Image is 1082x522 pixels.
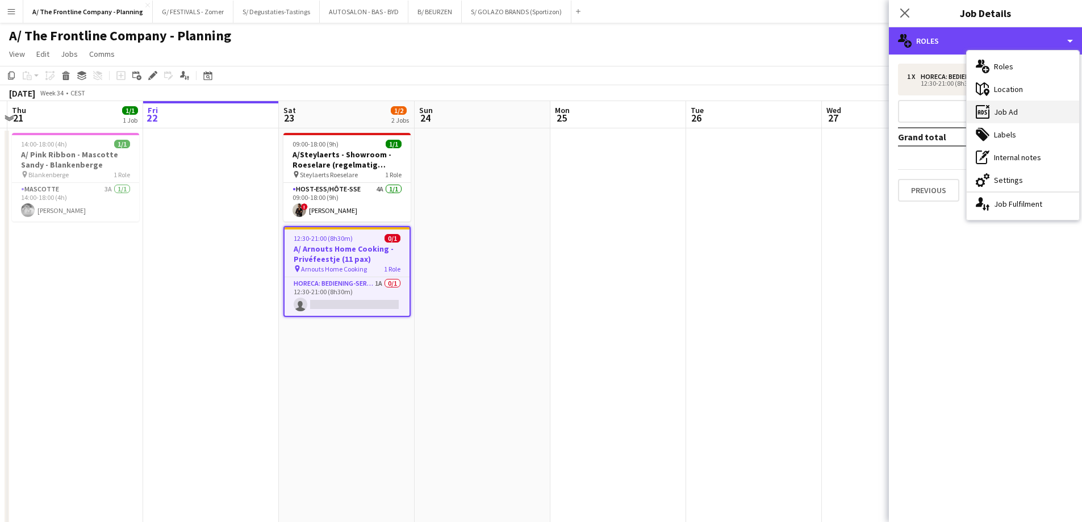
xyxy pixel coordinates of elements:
[921,73,1011,81] div: Horeca: Bediening-Service
[153,1,233,23] button: G/ FESTIVALS - Zomer
[283,226,411,317] app-job-card: 12:30-21:00 (8h30m)0/1A/ Arnouts Home Cooking - Privéfeestje (11 pax) Arnouts Home Cooking1 RoleH...
[825,111,841,124] span: 27
[967,101,1079,123] div: Job Ad
[967,169,1079,191] div: Settings
[889,6,1082,20] h3: Job Details
[689,111,704,124] span: 26
[391,106,407,115] span: 1/2
[123,116,137,124] div: 1 Job
[61,49,78,59] span: Jobs
[9,87,35,99] div: [DATE]
[85,47,119,61] a: Comms
[114,170,130,179] span: 1 Role
[285,244,410,264] h3: A/ Arnouts Home Cooking - Privéfeestje (11 pax)
[283,149,411,170] h3: A/Steylaerts - Showroom - Roeselare (regelmatig terugkerende opdracht)
[417,111,433,124] span: 24
[384,265,400,273] span: 1 Role
[89,49,115,59] span: Comms
[146,111,158,124] span: 22
[898,179,959,202] button: Previous
[300,170,358,179] span: Steylaerts Roeselare
[12,105,26,115] span: Thu
[28,170,69,179] span: Blankenberge
[320,1,408,23] button: AUTOSALON - BAS - BYD
[56,47,82,61] a: Jobs
[70,89,85,97] div: CEST
[301,265,367,273] span: Arnouts Home Cooking
[12,149,139,170] h3: A/ Pink Ribbon - Mascotte Sandy - Blankenberge
[898,100,1073,123] button: Add role
[114,140,130,148] span: 1/1
[889,27,1082,55] div: Roles
[462,1,571,23] button: S/ GOLAZO BRANDS (Sportizon)
[907,81,1052,86] div: 12:30-21:00 (8h30m)
[283,133,411,222] app-job-card: 09:00-18:00 (9h)1/1A/Steylaerts - Showroom - Roeselare (regelmatig terugkerende opdracht) Steylae...
[691,105,704,115] span: Tue
[898,128,1005,146] td: Grand total
[285,277,410,316] app-card-role: Horeca: Bediening-Service1A0/112:30-21:00 (8h30m)
[23,1,153,23] button: A/ The Frontline Company - Planning
[293,140,339,148] span: 09:00-18:00 (9h)
[826,105,841,115] span: Wed
[419,105,433,115] span: Sun
[283,183,411,222] app-card-role: Host-ess/Hôte-sse4A1/109:00-18:00 (9h)![PERSON_NAME]
[36,49,49,59] span: Edit
[301,203,308,210] span: !
[282,111,296,124] span: 23
[408,1,462,23] button: B/ BEURZEN
[967,146,1079,169] div: Internal notes
[385,234,400,243] span: 0/1
[967,55,1079,78] div: Roles
[12,133,139,222] app-job-card: 14:00-18:00 (4h)1/1A/ Pink Ribbon - Mascotte Sandy - Blankenberge Blankenberge1 RoleMascotte3A1/1...
[122,106,138,115] span: 1/1
[37,89,66,97] span: Week 34
[12,183,139,222] app-card-role: Mascotte3A1/114:00-18:00 (4h)[PERSON_NAME]
[967,193,1079,215] div: Job Fulfilment
[907,73,921,81] div: 1 x
[32,47,54,61] a: Edit
[967,78,1079,101] div: Location
[9,49,25,59] span: View
[21,140,67,148] span: 14:00-18:00 (4h)
[148,105,158,115] span: Fri
[5,47,30,61] a: View
[553,111,570,124] span: 25
[967,123,1079,146] div: Labels
[233,1,320,23] button: S/ Degustaties-Tastings
[555,105,570,115] span: Mon
[391,116,409,124] div: 2 Jobs
[10,111,26,124] span: 21
[283,105,296,115] span: Sat
[9,27,231,44] h1: A/ The Frontline Company - Planning
[385,170,402,179] span: 1 Role
[294,234,353,243] span: 12:30-21:00 (8h30m)
[386,140,402,148] span: 1/1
